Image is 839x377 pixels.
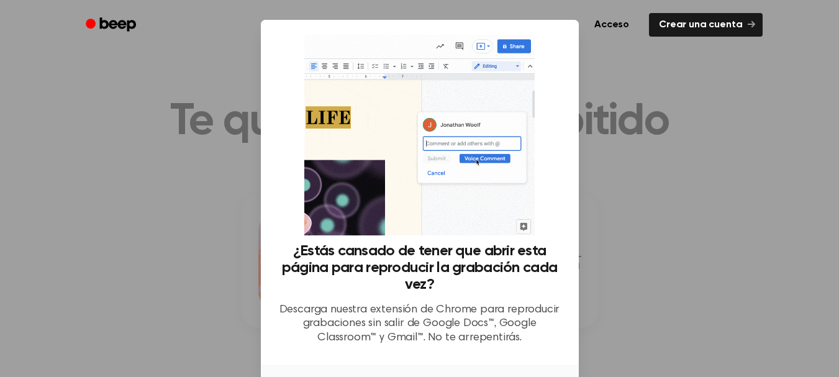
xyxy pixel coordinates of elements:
font: Acceso [594,20,629,30]
a: Acceso [582,11,642,39]
a: Bip [77,13,147,37]
img: Extensión de pitido en acción [304,35,535,235]
font: Descarga nuestra extensión de Chrome para reproducir grabaciones sin salir de Google Docs™, Googl... [279,304,560,343]
a: Crear una cuenta [649,13,762,37]
font: Crear una cuenta [659,20,742,30]
font: ¿Estás cansado de tener que abrir esta página para reproducir la grabación cada vez? [282,243,557,292]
